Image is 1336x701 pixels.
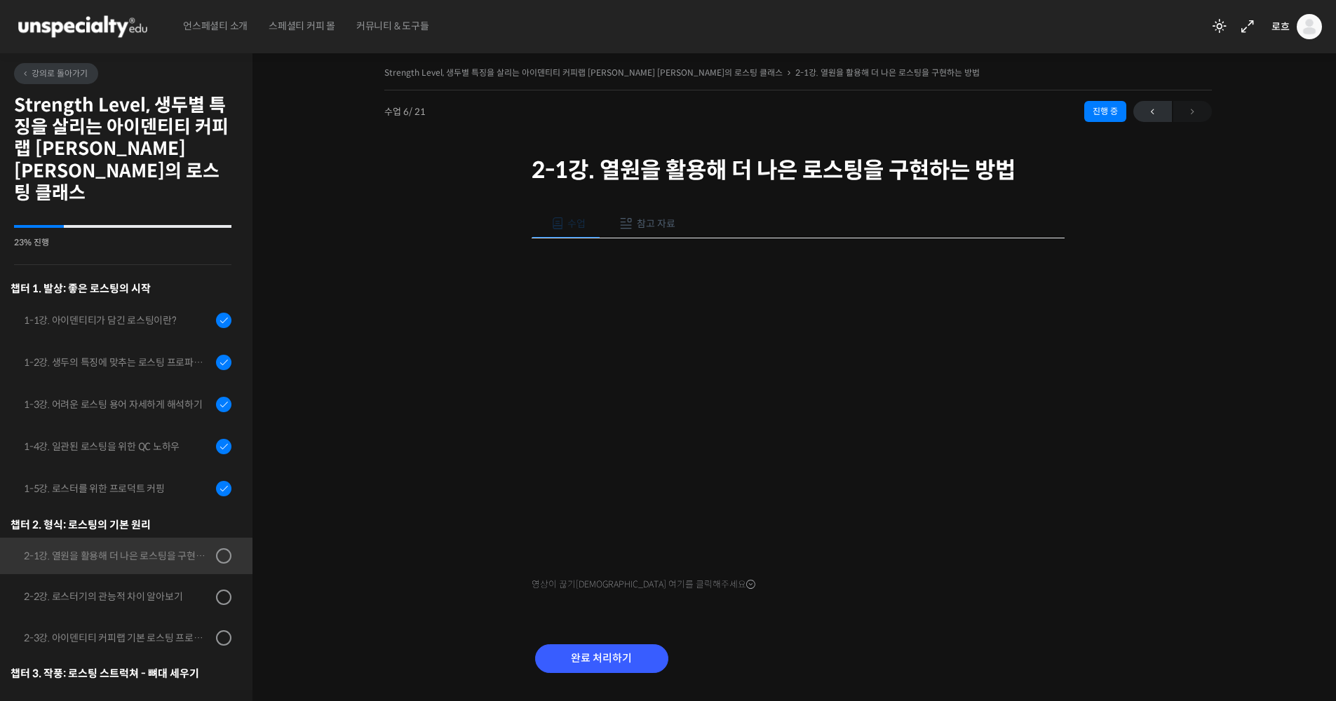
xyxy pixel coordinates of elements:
input: 완료 처리하기 [535,644,668,673]
span: 영상이 끊기[DEMOGRAPHIC_DATA] 여기를 클릭해주세요 [532,579,755,590]
span: 수업 6 [384,107,426,116]
div: 챕터 3. 작풍: 로스팅 스트럭쳐 - 뼈대 세우기 [11,664,231,683]
div: 1-3강. 어려운 로스팅 용어 자세하게 해석하기 [24,397,212,412]
h3: 챕터 1. 발상: 좋은 로스팅의 시작 [11,279,231,298]
span: 강의로 돌아가기 [21,68,88,79]
div: 2-1강. 열원을 활용해 더 나은 로스팅을 구현하는 방법 [24,548,212,564]
a: 2-1강. 열원을 활용해 더 나은 로스팅을 구현하는 방법 [795,67,980,78]
span: 로흐 [1271,20,1290,33]
span: 참고 자료 [637,217,675,230]
a: 강의로 돌아가기 [14,63,98,84]
div: 진행 중 [1084,101,1126,122]
div: 1-2강. 생두의 특징에 맞추는 로스팅 프로파일 'Stength Level' [24,355,212,370]
span: ← [1133,102,1172,121]
span: / 21 [409,106,426,118]
a: ←이전 [1133,101,1172,122]
div: 챕터 2. 형식: 로스팅의 기본 원리 [11,515,231,534]
div: 2-2강. 로스터기의 관능적 차이 알아보기 [24,589,212,604]
span: 수업 [567,217,586,230]
div: 1-1강. 아이덴티티가 담긴 로스팅이란? [24,313,212,328]
div: 23% 진행 [14,238,231,247]
a: Strength Level, 생두별 특징을 살리는 아이덴티티 커피랩 [PERSON_NAME] [PERSON_NAME]의 로스팅 클래스 [384,67,783,78]
h2: Strength Level, 생두별 특징을 살리는 아이덴티티 커피랩 [PERSON_NAME] [PERSON_NAME]의 로스팅 클래스 [14,95,231,204]
div: 1-4강. 일관된 로스팅을 위한 QC 노하우 [24,439,212,454]
div: 2-3강. 아이덴티티 커피랩 기본 로스팅 프로파일 세팅 [24,630,212,646]
h1: 2-1강. 열원을 활용해 더 나은 로스팅을 구현하는 방법 [532,157,1065,184]
div: 1-5강. 로스터를 위한 프로덕트 커핑 [24,481,212,496]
